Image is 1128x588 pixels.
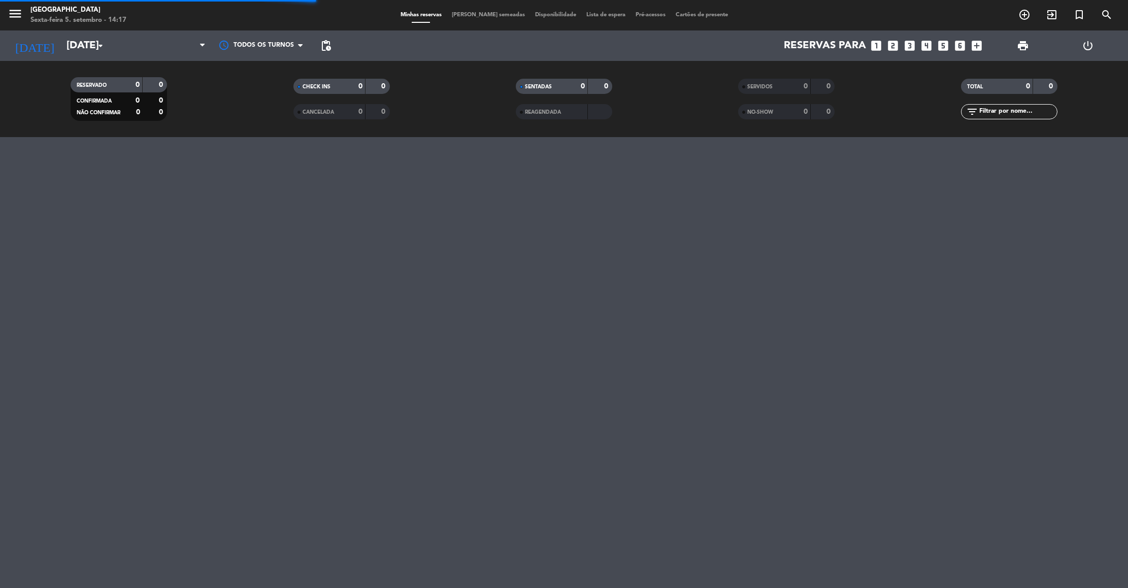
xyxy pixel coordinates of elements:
[604,83,610,90] strong: 0
[530,12,581,18] span: Disponibilidade
[159,109,165,116] strong: 0
[1073,9,1085,21] i: turned_in_not
[8,6,23,25] button: menu
[747,110,773,115] span: NO-SHOW
[8,35,61,57] i: [DATE]
[358,83,362,90] strong: 0
[159,97,165,104] strong: 0
[1101,9,1113,21] i: search
[1046,9,1058,21] i: exit_to_app
[826,83,833,90] strong: 0
[320,40,332,52] span: pending_actions
[966,106,978,118] i: filter_list
[747,84,773,89] span: SERVIDOS
[358,108,362,115] strong: 0
[953,39,967,52] i: looks_6
[1082,40,1094,52] i: power_settings_new
[804,108,808,115] strong: 0
[159,81,165,88] strong: 0
[77,110,120,115] span: NÃO CONFIRMAR
[1055,30,1120,61] div: LOG OUT
[826,108,833,115] strong: 0
[94,40,107,52] i: arrow_drop_down
[671,12,733,18] span: Cartões de presente
[1049,83,1055,90] strong: 0
[136,81,140,88] strong: 0
[525,110,561,115] span: REAGENDADA
[1018,9,1031,21] i: add_circle_outline
[886,39,900,52] i: looks_two
[903,39,916,52] i: looks_3
[967,84,983,89] span: TOTAL
[381,83,387,90] strong: 0
[77,99,112,104] span: CONFIRMADA
[447,12,530,18] span: [PERSON_NAME] semeadas
[136,97,140,104] strong: 0
[937,39,950,52] i: looks_5
[631,12,671,18] span: Pré-acessos
[581,12,631,18] span: Lista de espera
[870,39,883,52] i: looks_one
[77,83,107,88] span: RESERVADO
[920,39,933,52] i: looks_4
[381,108,387,115] strong: 0
[978,106,1057,117] input: Filtrar por nome...
[784,40,866,52] span: Reservas para
[136,109,140,116] strong: 0
[970,39,983,52] i: add_box
[804,83,808,90] strong: 0
[8,6,23,21] i: menu
[1026,83,1030,90] strong: 0
[303,84,330,89] span: CHECK INS
[303,110,334,115] span: CANCELADA
[395,12,447,18] span: Minhas reservas
[1017,40,1029,52] span: print
[30,15,126,25] div: Sexta-feira 5. setembro - 14:17
[581,83,585,90] strong: 0
[30,5,126,15] div: [GEOGRAPHIC_DATA]
[525,84,552,89] span: SENTADAS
